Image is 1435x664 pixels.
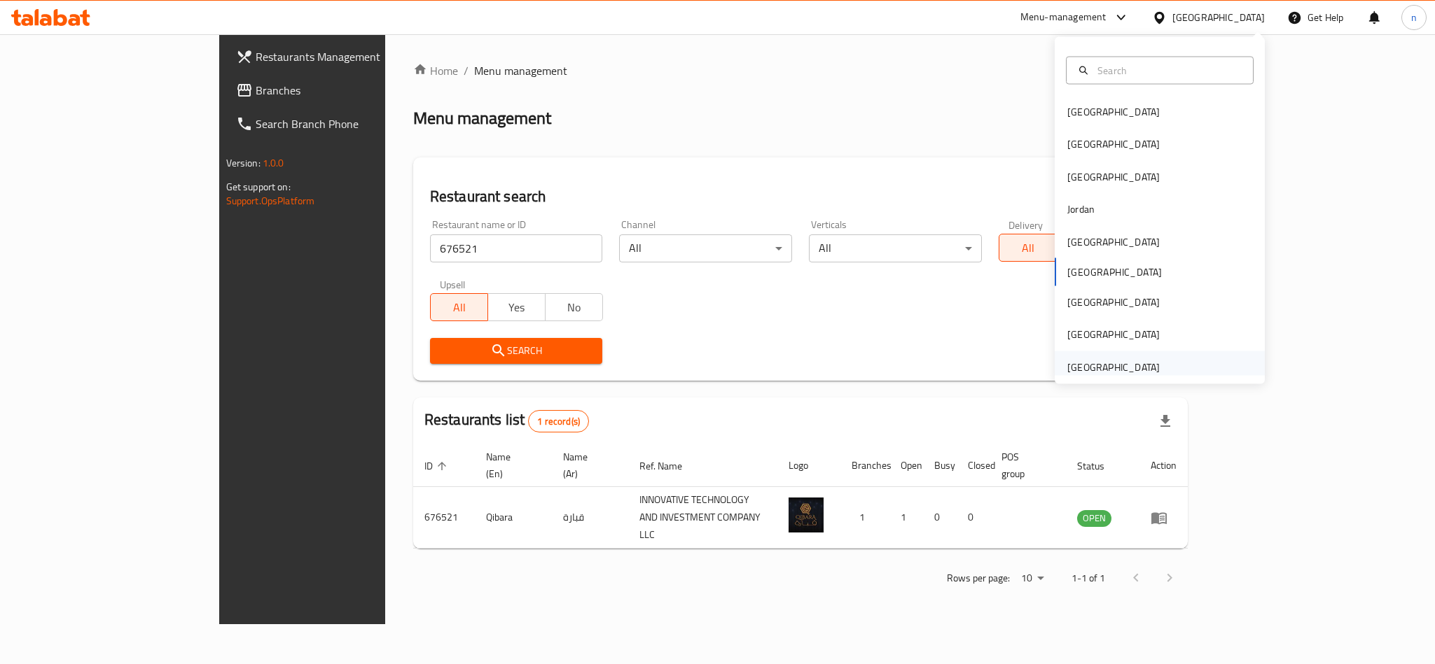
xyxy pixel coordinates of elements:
a: Search Branch Phone [225,107,459,141]
p: 1-1 of 1 [1072,570,1105,587]
td: 1 [840,487,889,549]
span: Name (Ar) [563,448,611,482]
a: Restaurants Management [225,40,459,73]
span: Search [441,342,592,360]
th: Busy [923,444,957,487]
span: Search Branch Phone [256,115,448,132]
h2: Menu management [413,107,551,129]
span: n [1411,10,1417,25]
span: All [1005,238,1051,258]
button: All [999,234,1057,262]
th: Open [889,444,923,487]
span: ID [424,458,451,474]
table: enhanced table [413,444,1188,549]
p: Rows per page: [947,570,1010,587]
button: Search [430,338,603,364]
span: Menu management [474,62,567,79]
td: 0 [923,487,957,549]
div: [GEOGRAPHIC_DATA] [1067,169,1160,184]
span: 1 record(s) [529,415,588,428]
label: Upsell [440,279,466,289]
td: قبارة [552,487,628,549]
div: [GEOGRAPHIC_DATA] [1172,10,1265,25]
div: [GEOGRAPHIC_DATA] [1067,136,1160,152]
th: Branches [840,444,889,487]
span: Version: [226,154,261,172]
span: Status [1077,458,1123,474]
div: Jordan [1067,202,1095,217]
div: [GEOGRAPHIC_DATA] [1067,234,1160,249]
td: Qibara [475,487,552,549]
span: Yes [494,297,540,318]
button: Yes [487,293,546,321]
span: No [551,297,597,318]
div: [GEOGRAPHIC_DATA] [1067,359,1160,374]
div: Menu-management [1020,9,1107,26]
span: OPEN [1077,510,1111,526]
span: Ref. Name [639,458,700,474]
a: Branches [225,73,459,107]
span: 1.0.0 [263,154,284,172]
div: All [619,234,792,262]
button: All [430,293,488,321]
span: Restaurants Management [256,48,448,65]
span: All [436,297,483,318]
td: 0 [957,487,990,549]
div: Export file [1149,404,1182,438]
th: Action [1139,444,1188,487]
input: Search for restaurant name or ID.. [430,234,603,262]
th: Closed [957,444,990,487]
span: Get support on: [226,178,291,196]
div: [GEOGRAPHIC_DATA] [1067,295,1160,310]
div: [GEOGRAPHIC_DATA] [1067,104,1160,120]
li: / [464,62,469,79]
th: Logo [777,444,840,487]
input: Search [1092,62,1245,78]
div: Menu [1151,509,1177,526]
span: POS group [1001,448,1049,482]
h2: Restaurants list [424,409,589,432]
div: Total records count [528,410,589,432]
button: No [545,293,603,321]
td: INNOVATIVE TECHNOLOGY AND INVESTMENT COMPANY LLC [628,487,778,549]
img: Qibara [789,497,824,532]
td: 1 [889,487,923,549]
h2: Restaurant search [430,186,1172,207]
label: Delivery [1008,220,1044,229]
span: Name (En) [486,448,535,482]
nav: breadcrumb [413,62,1188,79]
span: Branches [256,82,448,99]
a: Support.OpsPlatform [226,192,315,210]
div: [GEOGRAPHIC_DATA] [1067,327,1160,342]
div: All [809,234,982,262]
div: Rows per page: [1015,568,1049,589]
